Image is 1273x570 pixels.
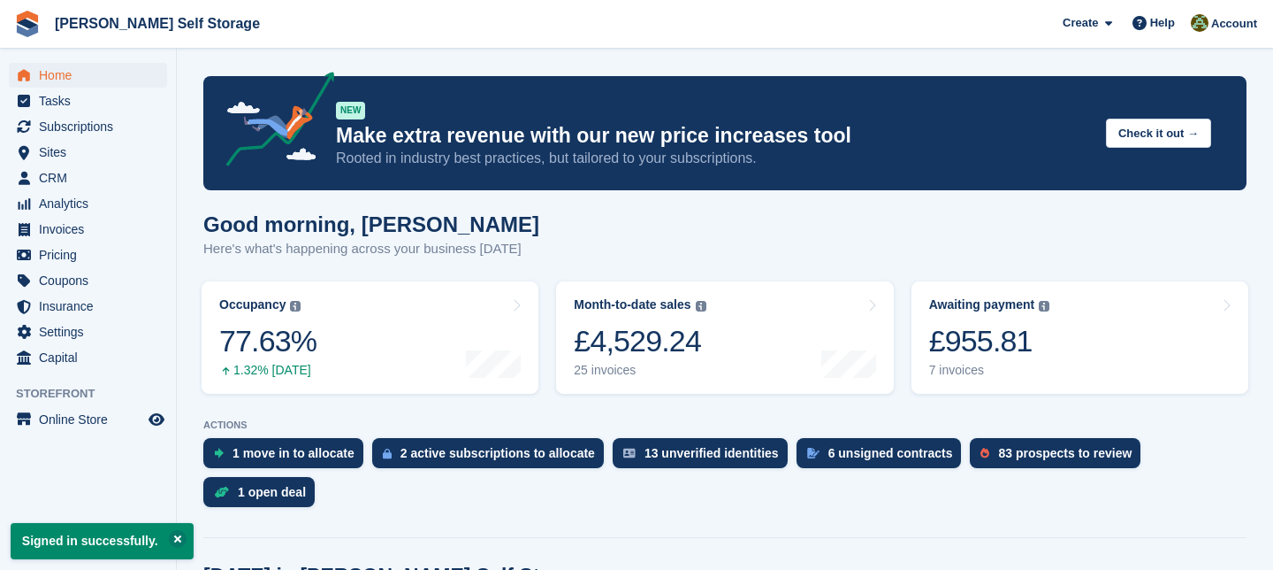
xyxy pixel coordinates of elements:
a: Awaiting payment £955.81 7 invoices [911,281,1248,394]
span: Sites [39,140,145,165]
span: Create [1063,14,1098,32]
a: menu [9,166,167,190]
span: Home [39,63,145,88]
a: menu [9,268,167,293]
span: Settings [39,320,145,344]
span: CRM [39,166,145,190]
img: move_ins_to_allocate_icon-fdf77a2bb77ea45bf5b3d319d69a93e2d87916cf1d5bf7949dd705db3b84f3ca.svg [214,448,224,458]
img: icon-info-grey-7440780725fd019a000dd9b08b2336e03edf1995a4989e88bcd33f0948082b44.svg [1039,301,1049,312]
a: [PERSON_NAME] Self Storage [48,9,267,38]
div: 13 unverified identities [644,446,779,460]
a: 6 unsigned contracts [797,438,971,477]
div: 1 move in to allocate [232,446,354,460]
span: Invoices [39,217,145,242]
span: Pricing [39,243,145,267]
div: £4,529.24 [574,323,705,359]
a: menu [9,407,167,432]
a: Month-to-date sales £4,529.24 25 invoices [556,281,893,394]
a: menu [9,140,167,165]
p: ACTIONS [203,420,1246,431]
div: 77.63% [219,323,316,359]
div: Month-to-date sales [574,297,690,312]
p: Here's what's happening across your business [DATE] [203,239,539,259]
p: Rooted in industry best practices, but tailored to your subscriptions. [336,149,1092,168]
a: Occupancy 77.63% 1.32% [DATE] [202,281,538,394]
img: Karl [1191,14,1208,32]
div: 1 open deal [238,485,306,499]
a: Preview store [146,409,167,430]
a: 1 open deal [203,477,324,516]
div: Awaiting payment [929,297,1035,312]
img: prospect-51fa495bee0391a8d652442698ab0144808aea92771e9ea1ae160a38d050c398.svg [980,448,989,458]
p: Signed in successfully. [11,523,194,559]
h1: Good morning, [PERSON_NAME] [203,212,539,236]
button: Check it out → [1106,119,1211,148]
a: menu [9,89,167,113]
span: Coupons [39,268,145,293]
div: 7 invoices [929,363,1050,378]
div: NEW [336,102,365,119]
div: 2 active subscriptions to allocate [400,446,595,460]
span: Storefront [16,385,176,403]
img: active_subscription_to_allocate_icon-d502201f5373d7db506a760aba3b589e785aa758c864c3986d89f69b8ff3... [383,448,392,459]
span: Insurance [39,294,145,319]
a: menu [9,114,167,139]
img: stora-icon-8386f47178a22dfd0bd8f6a31ec36ba5ce8667c1dd55bd0f319d3a0aa187defe.svg [14,11,41,37]
span: Tasks [39,89,145,113]
img: deal-1b604bf984904fb50ccaf53a9ad4b4a5d6e5aea283cecdc64d6e3604feb123c2.svg [214,486,229,498]
img: icon-info-grey-7440780725fd019a000dd9b08b2336e03edf1995a4989e88bcd33f0948082b44.svg [696,301,706,312]
span: Analytics [39,191,145,216]
img: verify_identity-adf6edd0f0f0b5bbfe63781bf79b02c33cf7c696d77639b501bdc392416b5a36.svg [623,448,636,458]
a: 13 unverified identities [613,438,797,477]
img: price-adjustments-announcement-icon-8257ccfd72463d97f412b2fc003d46551f7dbcb40ab6d574587a9cd5c0d94... [211,72,335,173]
a: menu [9,217,167,242]
span: Online Store [39,407,145,432]
a: 83 prospects to review [970,438,1149,477]
a: menu [9,320,167,344]
a: 1 move in to allocate [203,438,372,477]
div: Occupancy [219,297,286,312]
a: menu [9,63,167,88]
span: Help [1150,14,1175,32]
a: menu [9,243,167,267]
div: 83 prospects to review [998,446,1132,460]
a: 2 active subscriptions to allocate [372,438,613,477]
a: menu [9,294,167,319]
div: £955.81 [929,323,1050,359]
p: Make extra revenue with our new price increases tool [336,123,1092,149]
a: menu [9,345,167,370]
img: contract_signature_icon-13c848040528278c33f63329250d36e43548de30e8caae1d1a13099fd9432cc5.svg [807,448,819,458]
a: menu [9,191,167,216]
span: Account [1211,15,1257,33]
img: icon-info-grey-7440780725fd019a000dd9b08b2336e03edf1995a4989e88bcd33f0948082b44.svg [290,301,301,312]
span: Capital [39,345,145,370]
div: 6 unsigned contracts [828,446,953,460]
div: 25 invoices [574,363,705,378]
div: 1.32% [DATE] [219,363,316,378]
span: Subscriptions [39,114,145,139]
